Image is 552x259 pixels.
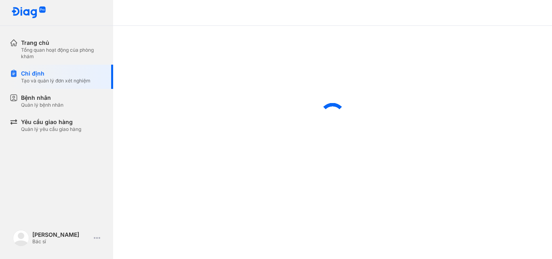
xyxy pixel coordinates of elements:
div: Bác sĩ [32,238,91,245]
div: [PERSON_NAME] [32,231,91,238]
img: logo [13,230,29,246]
div: Bệnh nhân [21,94,63,102]
div: Yêu cầu giao hàng [21,118,81,126]
div: Chỉ định [21,69,91,78]
img: logo [11,6,46,19]
div: Tạo và quản lý đơn xét nghiệm [21,78,91,84]
div: Tổng quan hoạt động của phòng khám [21,47,103,60]
div: Quản lý yêu cầu giao hàng [21,126,81,133]
div: Trang chủ [21,39,103,47]
div: Quản lý bệnh nhân [21,102,63,108]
